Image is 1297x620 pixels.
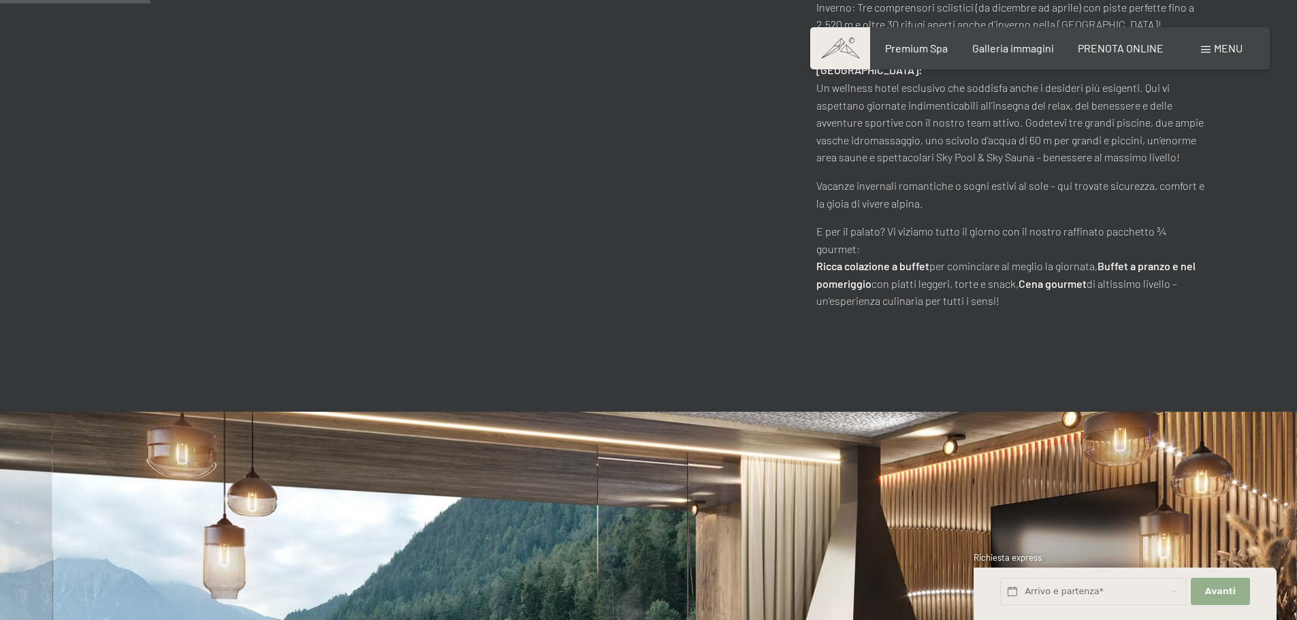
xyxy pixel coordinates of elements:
p: E per il palato? Vi viziamo tutto il giorno con il nostro raffinato pacchetto ¾ gourmet: per comi... [816,223,1207,310]
span: Richiesta express [974,552,1042,563]
button: Avanti [1191,578,1249,606]
span: Menu [1214,42,1243,54]
p: Vacanze invernali romantiche o sogni estivi al sole – qui trovate sicurezza, comfort e la gioia d... [816,177,1207,212]
a: Premium Spa [885,42,948,54]
strong: Buffet a pranzo e nel pomeriggio [816,259,1196,290]
span: Avanti [1205,585,1236,598]
a: Galleria immagini [972,42,1054,54]
strong: Cena gourmet [1019,277,1087,290]
p: Un wellness hotel esclusivo che soddisfa anche i desideri più esigenti. Qui vi aspettano giornate... [816,44,1207,166]
a: PRENOTA ONLINE [1078,42,1164,54]
strong: Ricca colazione a buffet [816,259,929,272]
